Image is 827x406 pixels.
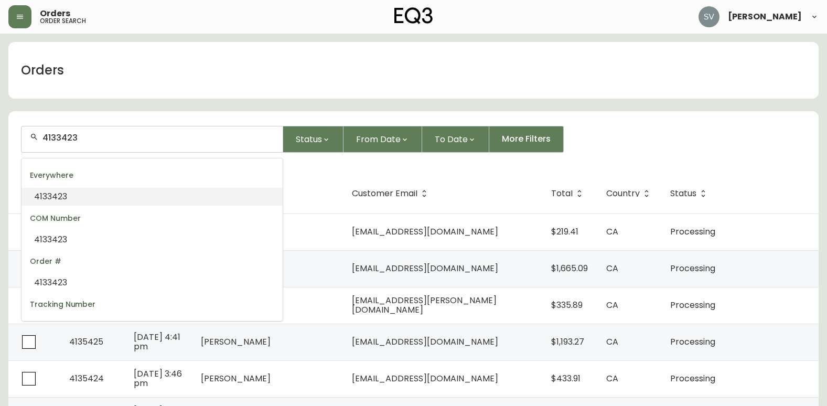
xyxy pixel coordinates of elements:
[22,292,283,317] div: Tracking Number
[670,226,715,238] span: Processing
[670,190,696,197] span: Status
[606,299,618,311] span: CA
[670,336,715,348] span: Processing
[489,126,564,153] button: More Filters
[699,6,719,27] img: 0ef69294c49e88f033bcbeb13310b844
[670,299,715,311] span: Processing
[502,133,551,145] span: More Filters
[606,189,653,198] span: Country
[606,226,618,238] span: CA
[352,189,431,198] span: Customer Email
[352,336,498,348] span: [EMAIL_ADDRESS][DOMAIN_NAME]
[343,126,422,153] button: From Date
[352,372,498,384] span: [EMAIL_ADDRESS][DOMAIN_NAME]
[670,262,715,274] span: Processing
[551,226,578,238] span: $219.41
[606,190,640,197] span: Country
[34,190,67,202] span: 4133423
[352,226,498,238] span: [EMAIL_ADDRESS][DOMAIN_NAME]
[201,336,271,348] span: [PERSON_NAME]
[551,262,588,274] span: $1,665.09
[551,336,584,348] span: $1,193.27
[551,372,581,384] span: $433.91
[352,294,497,316] span: [EMAIL_ADDRESS][PERSON_NAME][DOMAIN_NAME]
[551,189,586,198] span: Total
[21,61,64,79] h1: Orders
[422,126,489,153] button: To Date
[728,13,802,21] span: [PERSON_NAME]
[352,190,417,197] span: Customer Email
[606,262,618,274] span: CA
[134,331,180,352] span: [DATE] 4:41 pm
[551,190,573,197] span: Total
[670,372,715,384] span: Processing
[394,7,433,24] img: logo
[40,9,70,18] span: Orders
[134,368,182,389] span: [DATE] 3:46 pm
[34,233,67,245] span: 4133423
[34,319,67,332] span: 4133423
[22,163,283,188] div: Everywhere
[69,372,104,384] span: 4135424
[670,189,710,198] span: Status
[42,133,274,143] input: Search
[69,336,103,348] span: 4135425
[296,133,322,146] span: Status
[283,126,343,153] button: Status
[435,133,468,146] span: To Date
[22,206,283,231] div: COM Number
[606,372,618,384] span: CA
[352,262,498,274] span: [EMAIL_ADDRESS][DOMAIN_NAME]
[34,276,67,289] span: 4133423
[606,336,618,348] span: CA
[356,133,401,146] span: From Date
[201,372,271,384] span: [PERSON_NAME]
[22,249,283,274] div: Order #
[40,18,86,24] h5: order search
[551,299,583,311] span: $335.89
